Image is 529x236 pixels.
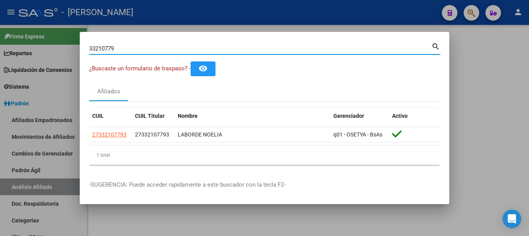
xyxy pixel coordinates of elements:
div: 1 total [89,145,440,165]
span: Nombre [178,113,198,119]
span: 27332107793 [92,131,126,138]
datatable-header-cell: Nombre [175,108,330,124]
div: LABORDE NOELIA [178,130,327,139]
mat-icon: search [431,41,440,51]
span: Gerenciador [333,113,364,119]
p: -SUGERENCIA: Puede acceder rapidamente a este buscador con la tecla F2- [89,180,440,189]
div: Open Intercom Messenger [503,210,521,228]
span: q01 - OSETYA - BsAs [333,131,382,138]
datatable-header-cell: Gerenciador [330,108,389,124]
span: Activo [392,113,408,119]
span: ¿Buscaste un formulario de traspaso? - [89,65,191,72]
datatable-header-cell: CUIL Titular [132,108,175,124]
span: CUIL Titular [135,113,165,119]
datatable-header-cell: CUIL [89,108,132,124]
datatable-header-cell: Activo [389,108,440,124]
mat-icon: remove_red_eye [198,64,208,73]
span: 27332107793 [135,131,169,138]
span: CUIL [92,113,104,119]
div: Afiliados [97,87,120,96]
